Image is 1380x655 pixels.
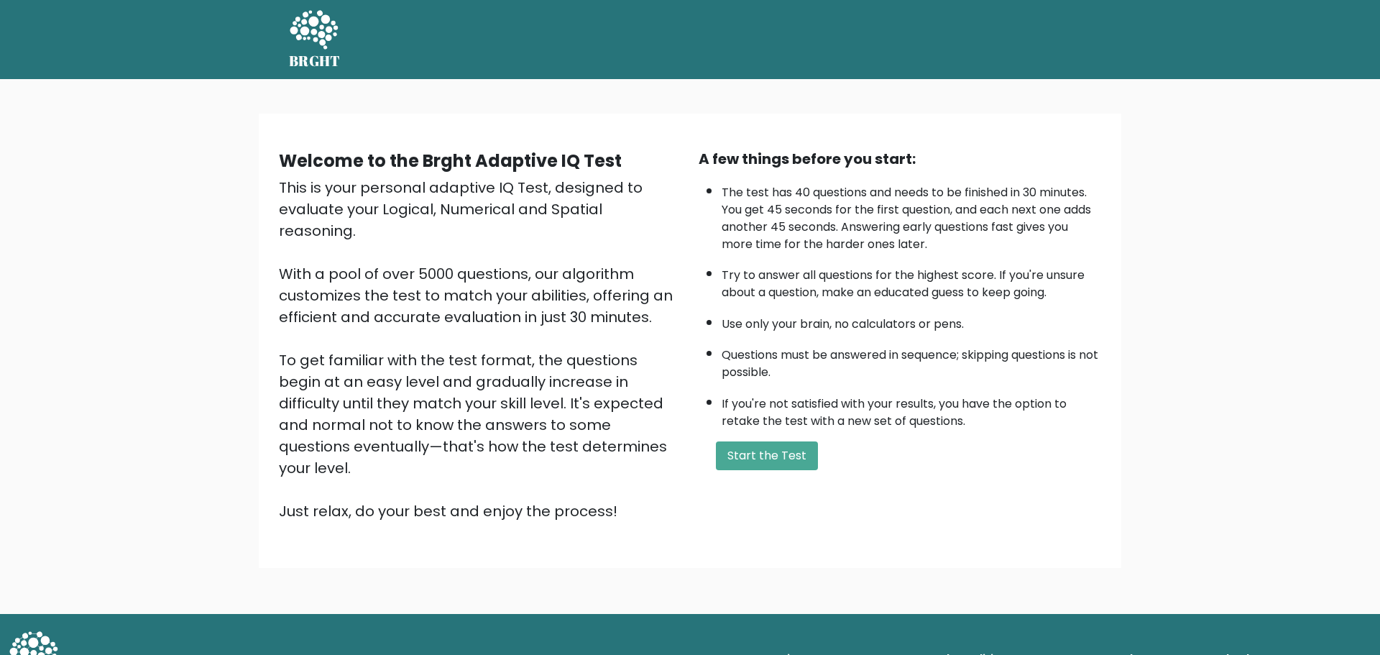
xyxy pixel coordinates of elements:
[716,441,818,470] button: Start the Test
[722,339,1101,381] li: Questions must be answered in sequence; skipping questions is not possible.
[722,388,1101,430] li: If you're not satisfied with your results, you have the option to retake the test with a new set ...
[722,260,1101,301] li: Try to answer all questions for the highest score. If you're unsure about a question, make an edu...
[722,177,1101,253] li: The test has 40 questions and needs to be finished in 30 minutes. You get 45 seconds for the firs...
[279,177,681,522] div: This is your personal adaptive IQ Test, designed to evaluate your Logical, Numerical and Spatial ...
[279,149,622,173] b: Welcome to the Brght Adaptive IQ Test
[289,52,341,70] h5: BRGHT
[289,6,341,73] a: BRGHT
[722,308,1101,333] li: Use only your brain, no calculators or pens.
[699,148,1101,170] div: A few things before you start:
